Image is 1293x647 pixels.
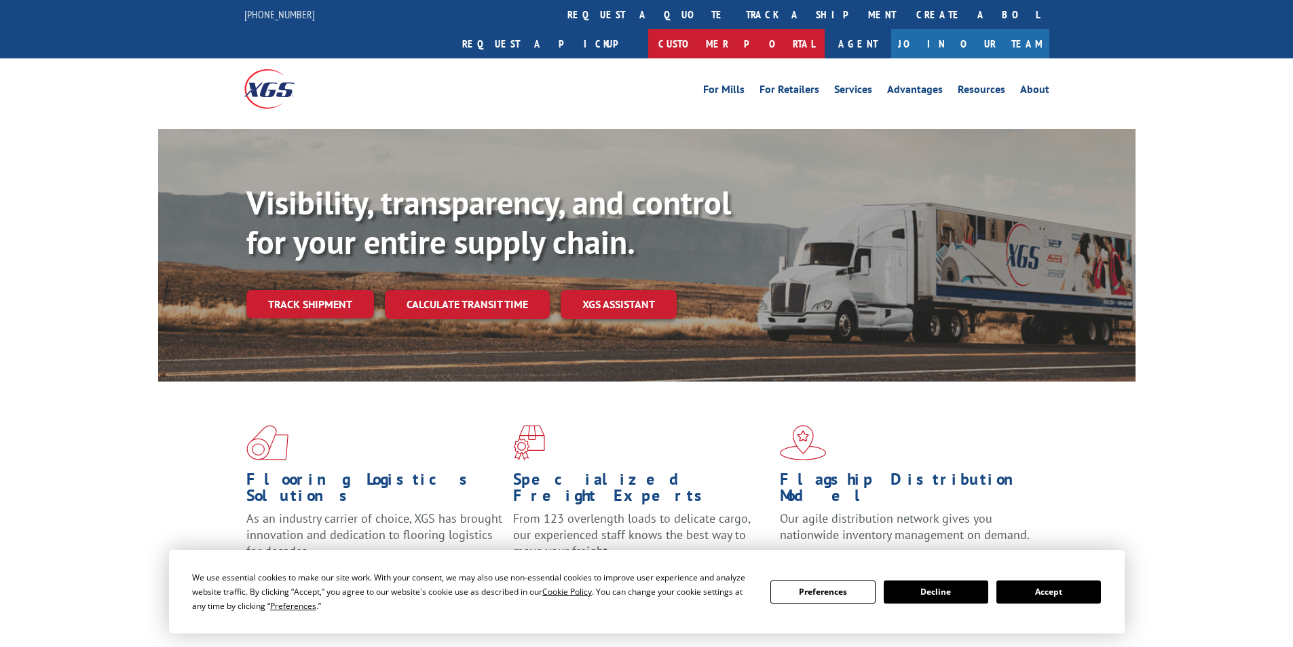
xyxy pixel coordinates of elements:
a: Calculate transit time [385,290,550,319]
h1: Flagship Distribution Model [780,471,1036,511]
span: Our agile distribution network gives you nationwide inventory management on demand. [780,511,1030,542]
h1: Specialized Freight Experts [513,471,770,511]
b: Visibility, transparency, and control for your entire supply chain. [246,181,731,263]
a: XGS ASSISTANT [561,290,677,319]
button: Preferences [770,580,875,604]
button: Accept [996,580,1101,604]
img: xgs-icon-total-supply-chain-intelligence-red [246,425,288,460]
div: We use essential cookies to make our site work. With your consent, we may also use non-essential ... [192,570,754,613]
a: For Retailers [760,84,819,99]
a: Request a pickup [452,29,648,58]
span: Preferences [270,600,316,612]
h1: Flooring Logistics Solutions [246,471,503,511]
a: About [1020,84,1049,99]
span: As an industry carrier of choice, XGS has brought innovation and dedication to flooring logistics... [246,511,502,559]
p: From 123 overlength loads to delicate cargo, our experienced staff knows the best way to move you... [513,511,770,571]
a: Resources [958,84,1005,99]
a: [PHONE_NUMBER] [244,7,315,21]
img: xgs-icon-focused-on-flooring-red [513,425,545,460]
a: For Mills [703,84,745,99]
a: Advantages [887,84,943,99]
div: Cookie Consent Prompt [169,550,1125,633]
button: Decline [884,580,988,604]
img: xgs-icon-flagship-distribution-model-red [780,425,827,460]
a: Join Our Team [891,29,1049,58]
a: Customer Portal [648,29,825,58]
a: Services [834,84,872,99]
a: Agent [825,29,891,58]
span: Cookie Policy [542,586,592,597]
a: Track shipment [246,290,374,318]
